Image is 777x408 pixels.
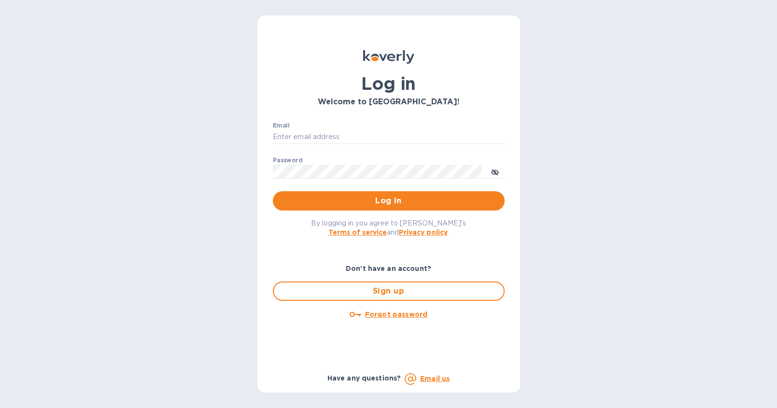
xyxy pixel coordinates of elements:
[273,157,302,163] label: Password
[420,375,450,382] a: Email us
[346,265,431,272] b: Don't have an account?
[365,310,427,318] u: Forgot password
[273,281,505,301] button: Sign up
[281,195,497,207] span: Log in
[363,50,414,64] img: Koverly
[273,73,505,94] h1: Log in
[273,123,290,128] label: Email
[311,219,466,236] span: By logging in you agree to [PERSON_NAME]'s and .
[399,228,448,236] a: Privacy policy
[273,98,505,107] h3: Welcome to [GEOGRAPHIC_DATA]!
[328,228,387,236] a: Terms of service
[273,191,505,211] button: Log in
[327,374,401,382] b: Have any questions?
[485,162,505,181] button: toggle password visibility
[282,285,496,297] span: Sign up
[273,130,505,144] input: Enter email address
